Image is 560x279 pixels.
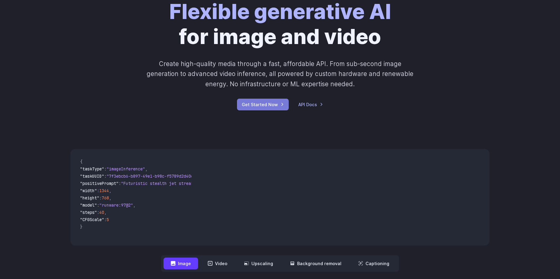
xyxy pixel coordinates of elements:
[298,101,323,108] a: API Docs
[99,202,133,208] span: "runware:97@2"
[104,217,107,222] span: :
[107,217,109,222] span: 5
[104,173,107,179] span: :
[97,188,99,193] span: :
[351,258,397,269] button: Captioning
[80,166,104,172] span: "taskType"
[237,258,280,269] button: Upscaling
[80,195,99,201] span: "height"
[97,202,99,208] span: :
[201,258,235,269] button: Video
[80,217,104,222] span: "CFGScale"
[119,181,121,186] span: :
[99,195,102,201] span: :
[80,159,82,164] span: {
[80,202,97,208] span: "model"
[80,181,119,186] span: "positivePrompt"
[109,188,111,193] span: ,
[102,195,109,201] span: 768
[107,166,145,172] span: "imageInference"
[80,210,97,215] span: "steps"
[99,210,104,215] span: 40
[145,166,148,172] span: ,
[107,173,198,179] span: "7f3ebcb6-b897-49e1-b98c-f5789d2d40d7"
[104,166,107,172] span: :
[237,99,289,110] a: Get Started Now
[146,59,414,89] p: Create high-quality media through a fast, affordable API. From sub-second image generation to adv...
[104,210,107,215] span: ,
[99,188,109,193] span: 1344
[109,195,111,201] span: ,
[80,188,97,193] span: "width"
[80,224,82,230] span: }
[133,202,135,208] span: ,
[97,210,99,215] span: :
[80,173,104,179] span: "taskUUID"
[121,181,340,186] span: "Futuristic stealth jet streaking through a neon-lit cityscape with glowing purple exhaust"
[163,258,198,269] button: Image
[283,258,349,269] button: Background removal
